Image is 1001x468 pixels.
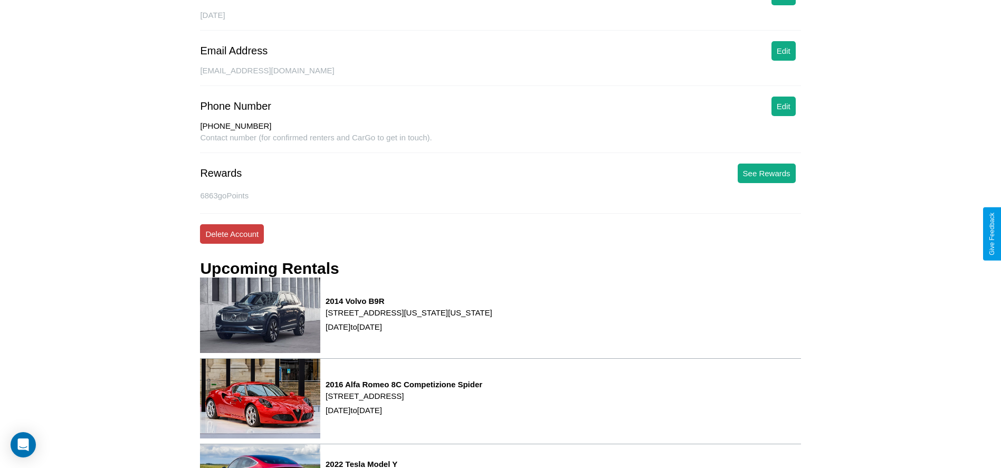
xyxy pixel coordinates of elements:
button: See Rewards [738,164,796,183]
div: Contact number (for confirmed renters and CarGo to get in touch). [200,133,800,153]
div: [EMAIL_ADDRESS][DOMAIN_NAME] [200,66,800,86]
p: [DATE] to [DATE] [326,320,492,334]
p: 6863 goPoints [200,188,800,203]
img: rental [200,278,320,352]
div: [DATE] [200,11,800,31]
p: [STREET_ADDRESS][US_STATE][US_STATE] [326,305,492,320]
h3: Upcoming Rentals [200,260,339,278]
div: Give Feedback [988,213,996,255]
div: Phone Number [200,100,271,112]
div: [PHONE_NUMBER] [200,121,800,133]
p: [DATE] to [DATE] [326,403,482,417]
p: [STREET_ADDRESS] [326,389,482,403]
button: Edit [771,41,796,61]
h3: 2016 Alfa Romeo 8C Competizione Spider [326,380,482,389]
button: Delete Account [200,224,264,244]
div: Email Address [200,45,268,57]
button: Edit [771,97,796,116]
img: rental [200,359,320,439]
div: Rewards [200,167,242,179]
div: Open Intercom Messenger [11,432,36,457]
h3: 2014 Volvo B9R [326,297,492,305]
